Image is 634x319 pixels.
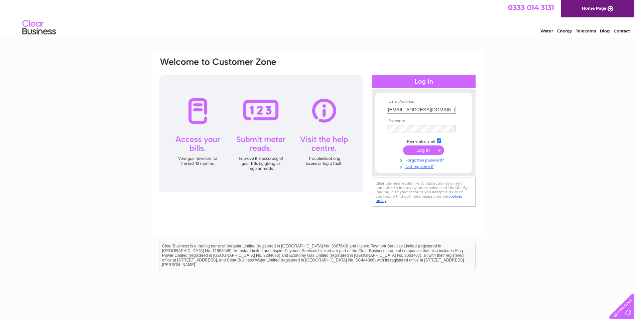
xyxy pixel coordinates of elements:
th: Email Address: [385,99,463,104]
input: Submit [403,145,444,155]
a: Forgotten password? [387,156,463,163]
a: Water [540,28,553,33]
a: 0333 014 3131 [508,3,554,12]
div: Clear Business would like to place cookies on your computer to improve your experience of the sit... [372,178,476,207]
td: Remember me? [385,137,463,144]
img: logo.png [22,17,56,38]
a: cookies policy [376,194,462,203]
th: Password: [385,119,463,123]
a: Contact [614,28,630,33]
a: Not registered? [387,163,463,169]
a: Telecoms [576,28,596,33]
a: Blog [600,28,610,33]
div: Clear Business is a trading name of Verastar Limited (registered in [GEOGRAPHIC_DATA] No. 3667643... [159,4,475,32]
a: Energy [557,28,572,33]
